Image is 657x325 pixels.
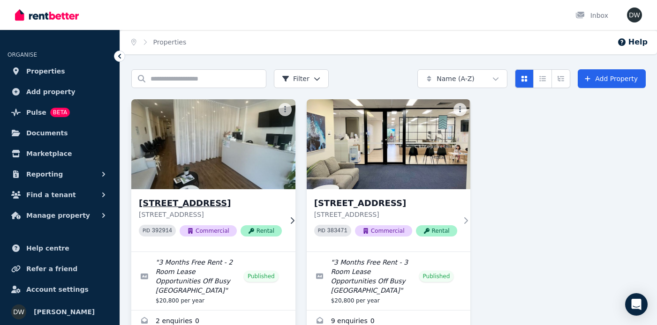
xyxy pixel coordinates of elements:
img: 24-26 Dorset Rd, Croydon [307,99,471,189]
span: Pulse [26,107,46,118]
button: More options [453,103,467,116]
a: Edit listing: 3 Months Free Rent - 3 Room Lease Opportunities Off Busy Maroondah Hwy Croydon [307,252,471,310]
span: Refer a friend [26,263,77,274]
img: Dr Munib Waters [627,7,642,22]
button: Find a tenant [8,185,112,204]
span: Rental [416,225,457,236]
span: Rental [241,225,282,236]
nav: Breadcrumb [120,30,197,54]
span: [PERSON_NAME] [34,306,95,318]
span: Find a tenant [26,189,76,200]
img: Dr Munib Waters [11,304,26,319]
a: Edit listing: 3 Months Free Rent - 2 Room Lease Opportunities Off Busy High St Doncaster [131,252,295,310]
div: View options [515,69,570,88]
button: More options [279,103,292,116]
a: Account settings [8,280,112,299]
span: Help centre [26,243,69,254]
a: Marketplace [8,144,112,163]
a: Properties [153,38,187,46]
code: 392914 [152,228,172,234]
button: Compact list view [533,69,552,88]
div: Inbox [575,11,608,20]
button: Expanded list view [551,69,570,88]
span: Commercial [180,225,237,236]
p: [STREET_ADDRESS] [139,210,282,219]
span: Manage property [26,210,90,221]
small: PID [143,228,150,233]
h3: [STREET_ADDRESS] [139,197,282,210]
span: ORGANISE [8,52,37,58]
a: Properties [8,62,112,81]
a: Help centre [8,239,112,258]
h3: [STREET_ADDRESS] [314,197,457,210]
button: Reporting [8,165,112,184]
button: Filter [274,69,329,88]
span: Marketplace [26,148,72,159]
span: Reporting [26,169,63,180]
span: Documents [26,127,68,139]
button: Help [617,37,648,48]
a: PulseBETA [8,103,112,122]
button: Manage property [8,206,112,225]
a: Add Property [578,69,646,88]
span: Account settings [26,284,89,295]
code: 383471 [327,228,347,234]
span: Properties [26,66,65,77]
span: Add property [26,86,76,97]
span: Filter [282,74,310,83]
a: Add property [8,82,112,101]
p: [STREET_ADDRESS] [314,210,457,219]
button: Name (A-Z) [417,69,507,88]
button: Card view [515,69,534,88]
a: 19 Village Ave, Doncaster[STREET_ADDRESS][STREET_ADDRESS]PID 392914CommercialRental [131,99,295,251]
small: PID [318,228,325,233]
a: Refer a friend [8,259,112,278]
a: 24-26 Dorset Rd, Croydon[STREET_ADDRESS][STREET_ADDRESS]PID 383471CommercialRental [307,99,471,251]
img: RentBetter [15,8,79,22]
span: BETA [50,108,70,117]
a: Documents [8,124,112,142]
span: Commercial [355,225,412,236]
img: 19 Village Ave, Doncaster [127,97,299,192]
div: Open Intercom Messenger [625,293,648,316]
span: Name (A-Z) [437,74,475,83]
